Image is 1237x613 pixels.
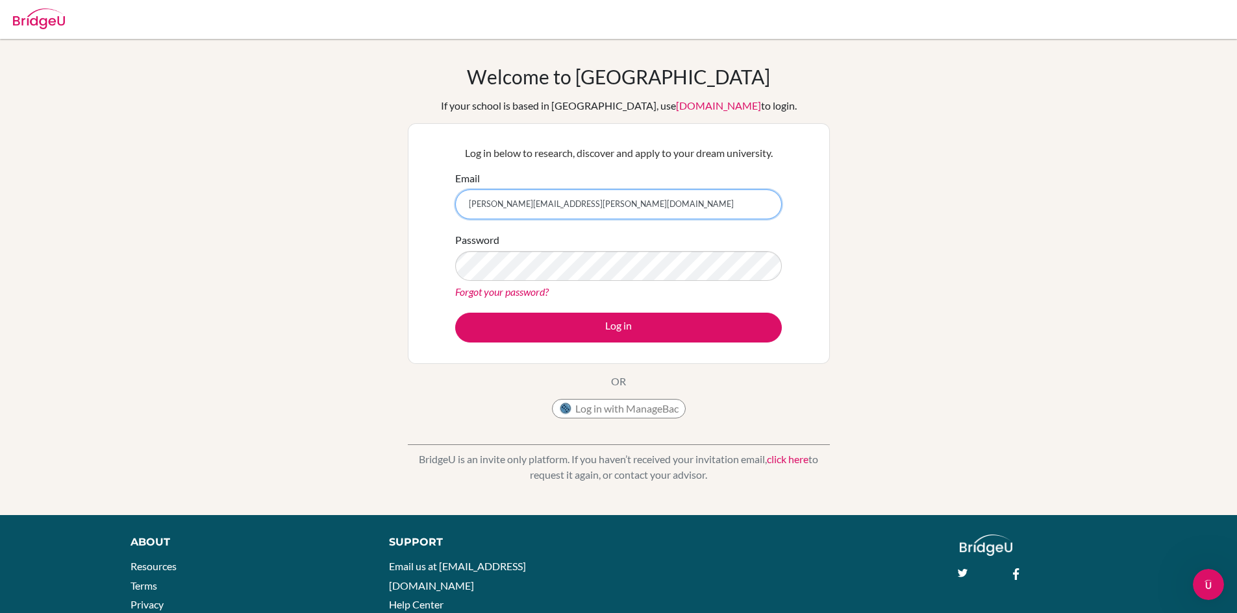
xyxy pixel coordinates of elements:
a: Privacy [131,598,164,610]
div: About [131,535,360,550]
button: Log in [455,313,782,343]
a: Terms [131,579,157,592]
a: click here [767,453,808,465]
iframe: Intercom live chat [1193,569,1224,600]
p: BridgeU is an invite only platform. If you haven’t received your invitation email, to request it ... [408,451,830,483]
a: Email us at [EMAIL_ADDRESS][DOMAIN_NAME] [389,560,526,592]
a: Forgot your password? [455,285,549,298]
a: Resources [131,560,177,572]
img: Bridge-U [13,8,65,29]
label: Password [455,232,499,248]
div: If your school is based in [GEOGRAPHIC_DATA], use to login. [441,98,797,114]
a: [DOMAIN_NAME] [676,99,761,112]
img: logo_white@2x-f4f0deed5e89b7ecb1c2cc34c3e3d731f90f0f143d5ea2071677605dd97b5244.png [960,535,1012,556]
a: Help Center [389,598,444,610]
p: OR [611,374,626,389]
h1: Welcome to [GEOGRAPHIC_DATA] [467,65,770,88]
div: Support [389,535,603,550]
p: Log in below to research, discover and apply to your dream university. [455,145,782,161]
label: Email [455,171,480,186]
button: Log in with ManageBac [552,399,686,418]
